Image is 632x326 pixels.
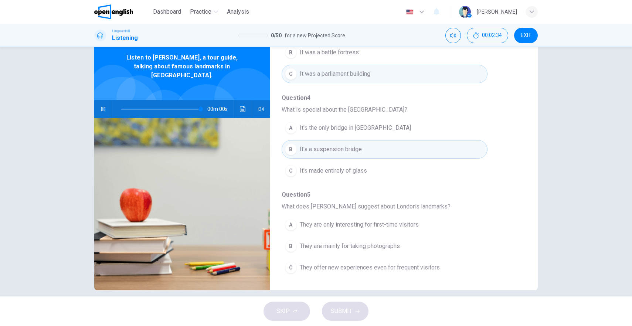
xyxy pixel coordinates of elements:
[300,220,419,229] span: They are only interesting for first-time visitors
[94,4,133,19] img: OpenEnglish logo
[285,219,297,231] div: A
[482,33,502,38] span: 00:02:34
[285,240,297,252] div: B
[514,28,538,43] button: EXIT
[282,105,514,114] span: What is special about the [GEOGRAPHIC_DATA]?
[300,263,440,272] span: They offer new experiences even for frequent visitors
[300,145,362,154] span: It's a suspension bridge
[224,5,252,18] button: Analysis
[300,123,411,132] span: It's the only bridge in [GEOGRAPHIC_DATA]
[94,4,150,19] a: OpenEnglish logo
[285,143,297,155] div: B
[300,242,400,251] span: They are mainly for taking photographs
[405,9,414,15] img: en
[282,258,487,277] button: CThey offer new experiences even for frequent visitors
[285,262,297,274] div: C
[282,190,514,199] span: Question 5
[300,69,370,78] span: It was a parliament building
[282,237,487,255] button: BThey are mainly for taking photographs
[118,53,246,80] span: Listen to [PERSON_NAME], a tour guide, talking about famous landmarks in [GEOGRAPHIC_DATA].
[207,100,234,118] span: 00m 00s
[300,48,359,57] span: It was a battle fortress
[112,28,130,34] span: Linguaskill
[282,202,514,211] span: What does [PERSON_NAME] suggest about London's landmarks?
[282,119,487,137] button: AIt's the only bridge in [GEOGRAPHIC_DATA]
[521,33,531,38] span: EXIT
[285,47,297,58] div: B
[445,28,461,43] div: Mute
[285,165,297,177] div: C
[282,65,487,83] button: CIt was a parliament building
[467,28,508,43] div: Hide
[285,122,297,134] div: A
[300,166,367,175] span: It's made entirely of glass
[187,5,221,18] button: Practice
[282,215,487,234] button: AThey are only interesting for first-time visitors
[282,94,514,102] span: Question 4
[285,68,297,80] div: C
[467,28,508,43] button: 00:02:34
[282,162,487,180] button: CIt's made entirely of glass
[282,43,487,62] button: BIt was a battle fortress
[112,34,138,43] h1: Listening
[477,7,517,16] div: [PERSON_NAME]
[282,140,487,159] button: BIt's a suspension bridge
[150,5,184,18] button: Dashboard
[271,31,282,40] span: 0 / 50
[190,7,211,16] span: Practice
[153,7,181,16] span: Dashboard
[237,100,249,118] button: Click to see the audio transcription
[459,6,471,18] img: Profile picture
[285,31,345,40] span: for a new Projected Score
[227,7,249,16] span: Analysis
[94,118,270,290] img: Listen to Sarah, a tour guide, talking about famous landmarks in London.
